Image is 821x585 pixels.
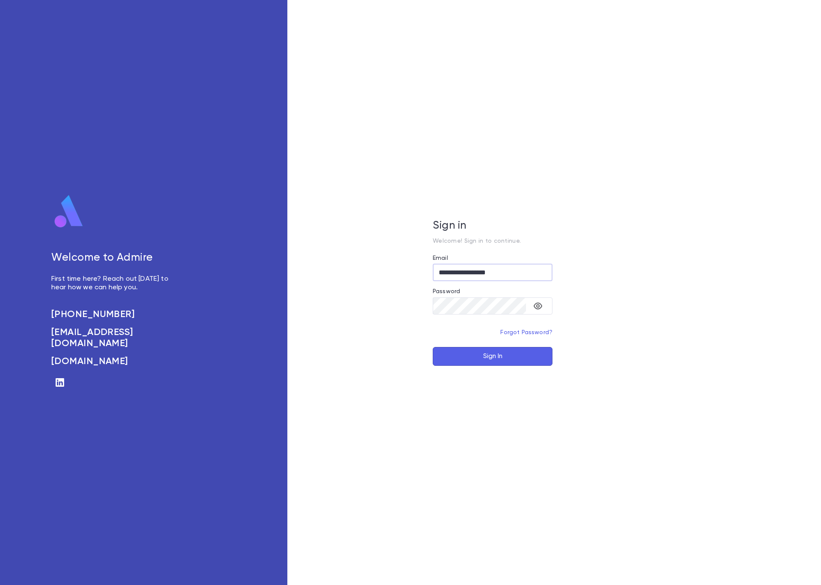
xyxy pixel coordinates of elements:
h5: Sign in [433,220,552,232]
a: Forgot Password? [500,329,552,335]
a: [DOMAIN_NAME] [51,356,178,367]
p: Welcome! Sign in to continue. [433,238,552,244]
button: toggle password visibility [529,297,546,315]
button: Sign In [433,347,552,366]
a: [EMAIL_ADDRESS][DOMAIN_NAME] [51,327,178,349]
h5: Welcome to Admire [51,252,178,265]
a: [PHONE_NUMBER] [51,309,178,320]
label: Password [433,288,460,295]
img: logo [51,194,86,229]
p: First time here? Reach out [DATE] to hear how we can help you. [51,275,178,292]
label: Email [433,255,448,262]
